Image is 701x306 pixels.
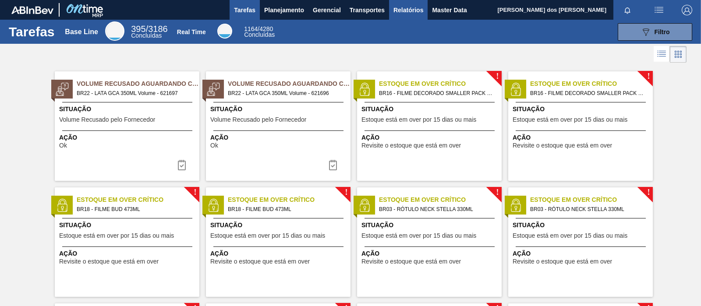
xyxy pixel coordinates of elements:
[228,88,343,98] span: BR22 - LATA GCA 350ML Volume - 621696
[513,221,651,230] span: Situação
[313,5,341,15] span: Gerencial
[194,189,196,196] span: !
[654,5,664,15] img: userActions
[171,156,192,174] div: Completar tarefa: 30028001
[131,24,167,34] span: / 3186
[59,249,197,258] span: Ação
[105,21,124,41] div: Base Line
[655,28,670,35] span: Filtro
[56,199,69,212] img: status
[379,79,502,88] span: Estoque em Over Crítico
[496,73,499,80] span: !
[513,232,627,239] span: Estoque está em over por 15 dias ou mais
[358,83,371,96] img: status
[513,133,651,142] span: Ação
[59,221,197,230] span: Situação
[361,116,476,123] span: Estoque está em over por 15 dias ou mais
[361,221,499,230] span: Situação
[322,156,343,174] button: icon-task-complete
[131,25,167,39] div: Base Line
[210,142,218,149] span: Ok
[217,24,232,39] div: Real Time
[432,5,467,15] span: Master Data
[131,24,145,34] span: 395
[670,46,687,63] div: Visão em Cards
[228,204,343,214] span: BR18 - FILME BUD 473ML
[228,79,350,88] span: Volume Recusado Aguardando Ciência
[350,5,385,15] span: Transportes
[530,79,653,88] span: Estoque em Over Crítico
[210,221,348,230] span: Situação
[647,189,650,196] span: !
[647,73,650,80] span: !
[379,204,495,214] span: BR03 - RÓTULO NECK STELLA 330ML
[65,28,98,36] div: Base Line
[496,189,499,196] span: !
[393,5,423,15] span: Relatórios
[379,195,502,204] span: Estoque em Over Crítico
[59,258,159,265] span: Revisite o estoque que está em over
[361,133,499,142] span: Ação
[322,156,343,174] div: Completar tarefa: 30028002
[682,5,692,15] img: Logout
[131,32,162,39] span: Concluídas
[59,105,197,114] span: Situação
[11,6,53,14] img: TNhmsLtSVTkK8tSr43FrP2fwEKptu5GPRR3wAAAABJRU5ErkJggg==
[171,156,192,174] button: icon-task-complete
[361,249,499,258] span: Ação
[361,258,461,265] span: Revisite o estoque que está em over
[210,116,306,123] span: Volume Recusado pelo Fornecedor
[513,249,651,258] span: Ação
[59,116,155,123] span: Volume Recusado pelo Fornecedor
[77,195,199,204] span: Estoque em Over Crítico
[77,79,199,88] span: Volume Recusado Aguardando Ciência
[613,4,641,16] button: Notificações
[77,204,192,214] span: BR18 - FILME BUD 473ML
[361,105,499,114] span: Situação
[9,27,55,37] h1: Tarefas
[207,83,220,96] img: status
[228,195,350,204] span: Estoque em Over Crítico
[618,23,692,41] button: Filtro
[177,28,206,35] div: Real Time
[244,31,275,38] span: Concluídas
[328,160,338,170] img: icon-task-complete
[654,46,670,63] div: Visão em Lista
[361,142,461,149] span: Revisite o estoque que está em over
[379,88,495,98] span: BR16 - FILME DECORADO SMALLER PACK 269ML
[244,26,275,38] div: Real Time
[509,199,522,212] img: status
[530,204,646,214] span: BR03 - RÓTULO NECK STELLA 330ML
[513,105,651,114] span: Situação
[210,133,348,142] span: Ação
[530,88,646,98] span: BR16 - FILME DECORADO SMALLER PACK 269ML
[358,199,371,212] img: status
[59,232,174,239] span: Estoque está em over por 15 dias ou mais
[513,116,627,123] span: Estoque está em over por 15 dias ou mais
[530,195,653,204] span: Estoque em Over Crítico
[56,83,69,96] img: status
[207,199,220,212] img: status
[210,249,348,258] span: Ação
[264,5,304,15] span: Planejamento
[244,25,273,32] span: / 4280
[59,133,197,142] span: Ação
[509,83,522,96] img: status
[210,105,348,114] span: Situação
[177,160,187,170] img: icon-task-complete
[234,5,255,15] span: Tarefas
[244,25,258,32] span: 1164
[513,258,612,265] span: Revisite o estoque que está em over
[77,88,192,98] span: BR22 - LATA GCA 350ML Volume - 621697
[361,232,476,239] span: Estoque está em over por 15 dias ou mais
[345,189,347,196] span: !
[210,258,310,265] span: Revisite o estoque que está em over
[210,232,325,239] span: Estoque está em over por 15 dias ou mais
[59,142,67,149] span: Ok
[513,142,612,149] span: Revisite o estoque que está em over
